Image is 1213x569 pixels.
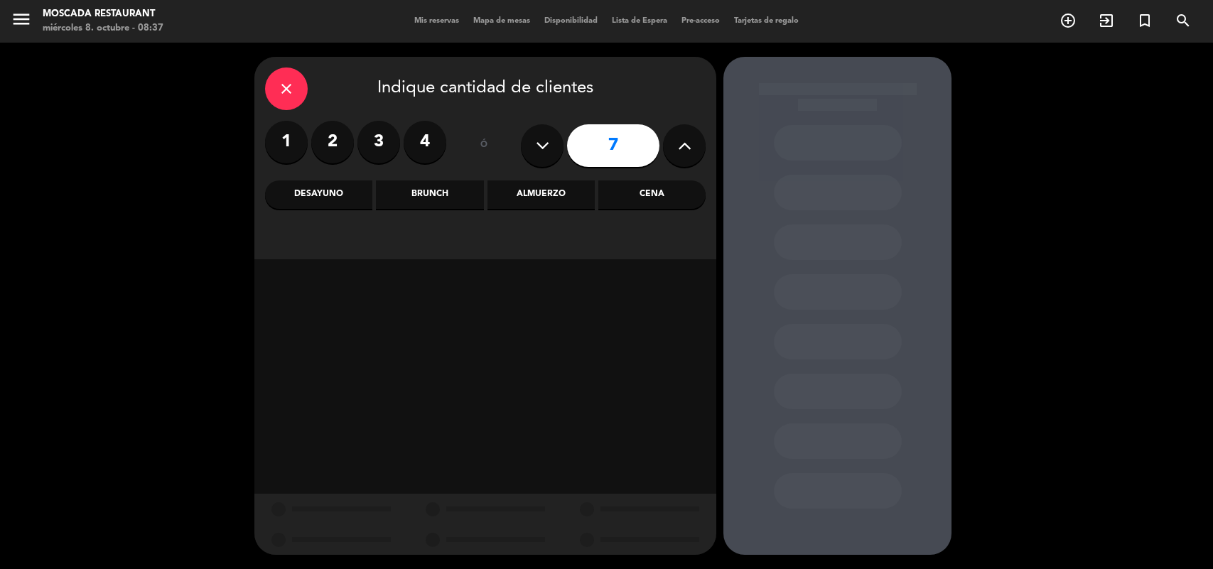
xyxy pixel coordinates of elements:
span: Mapa de mesas [466,17,537,25]
span: Tarjetas de regalo [727,17,806,25]
i: turned_in_not [1136,12,1153,29]
label: 4 [404,121,446,163]
span: Pre-acceso [674,17,727,25]
i: menu [11,9,32,30]
i: search [1175,12,1192,29]
div: Desayuno [265,180,372,209]
label: 2 [311,121,354,163]
div: Cena [598,180,706,209]
i: exit_to_app [1098,12,1115,29]
i: add_circle_outline [1060,12,1077,29]
div: Moscada Restaurant [43,7,163,21]
div: ó [460,121,507,170]
div: Brunch [376,180,483,209]
div: miércoles 8. octubre - 08:37 [43,21,163,36]
span: Disponibilidad [537,17,605,25]
label: 1 [265,121,308,163]
span: Mis reservas [407,17,466,25]
div: Indique cantidad de clientes [265,67,706,110]
div: Almuerzo [487,180,595,209]
button: menu [11,9,32,35]
i: close [278,80,295,97]
label: 3 [357,121,400,163]
span: Lista de Espera [605,17,674,25]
